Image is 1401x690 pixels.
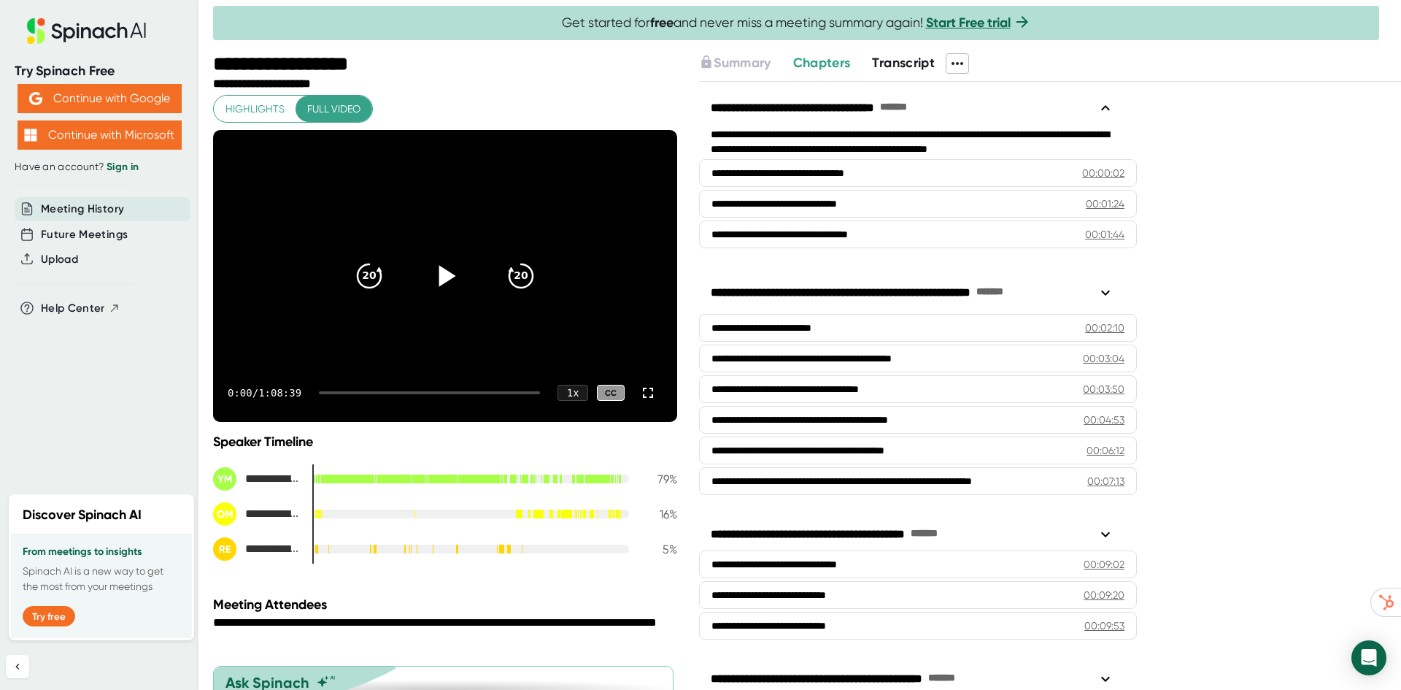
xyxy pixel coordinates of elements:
div: Speaker Timeline [213,434,677,450]
div: 00:01:44 [1085,227,1124,242]
div: 00:02:10 [1085,321,1124,335]
div: YM [213,467,236,491]
b: free [650,15,674,31]
div: 79 % [641,472,677,486]
div: 00:01:24 [1086,196,1124,211]
div: 00:04:53 [1084,413,1124,427]
div: 00:03:50 [1083,382,1124,396]
div: CC [597,385,625,402]
button: Collapse sidebar [6,655,29,678]
button: Full video [296,96,372,123]
span: Highlights [225,100,285,118]
a: Sign in [107,161,139,173]
div: OM [213,502,236,526]
button: Try free [23,606,75,626]
div: Try Spinach Free [15,63,184,80]
div: Upgrade to access [699,53,792,74]
div: 00:09:53 [1084,618,1124,633]
button: Meeting History [41,201,124,218]
div: 5 % [641,543,677,556]
span: Full video [307,100,360,118]
div: Meeting Attendees [213,597,681,613]
button: Transcript [872,53,935,73]
div: 00:09:02 [1084,557,1124,572]
span: Transcript [872,55,935,71]
div: Rami El-Chafei [213,537,301,561]
div: RE [213,537,236,561]
div: Operations Manager [213,502,301,526]
div: Yasir Maigari [213,467,301,491]
span: Summary [714,55,771,71]
img: Aehbyd4JwY73AAAAAElFTkSuQmCC [29,92,42,105]
div: 1 x [557,385,588,401]
h3: From meetings to insights [23,546,180,558]
a: Start Free trial [926,15,1011,31]
button: Future Meetings [41,226,128,243]
h2: Discover Spinach AI [23,505,142,525]
div: 00:03:04 [1083,351,1124,366]
div: 00:00:02 [1082,166,1124,180]
span: Chapters [793,55,851,71]
div: Open Intercom Messenger [1351,640,1386,675]
button: Summary [699,53,771,73]
div: 0:00 / 1:08:39 [228,387,301,399]
button: Chapters [793,53,851,73]
div: 00:07:13 [1087,474,1124,488]
div: 00:09:20 [1084,588,1124,602]
div: Have an account? [15,161,184,174]
span: Get started for and never miss a meeting summary again! [562,15,1031,31]
button: Upload [41,251,78,268]
div: 00:06:12 [1087,443,1124,458]
button: Continue with Microsoft [18,120,182,150]
button: Continue with Google [18,84,182,113]
button: Highlights [214,96,296,123]
span: Help Center [41,300,105,317]
p: Spinach AI is a new way to get the most from your meetings [23,564,180,594]
button: Help Center [41,300,120,317]
div: 16 % [641,507,677,521]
